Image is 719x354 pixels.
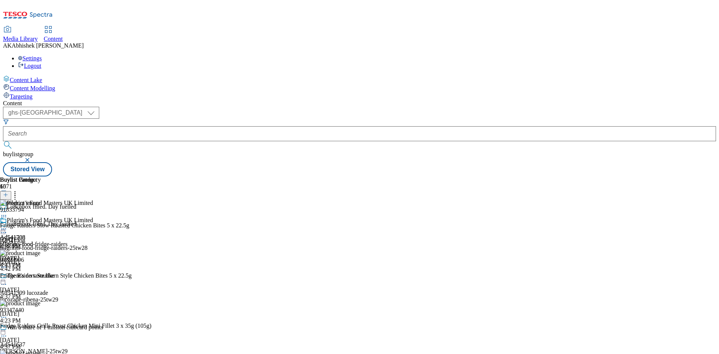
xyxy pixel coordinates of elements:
[3,42,12,49] span: AK
[18,63,41,69] a: Logout
[12,42,84,49] span: Abhishek [PERSON_NAME]
[3,27,38,42] a: Media Library
[3,100,716,107] div: Content
[10,85,55,91] span: Content Modelling
[3,84,716,92] a: Content Modelling
[10,93,33,100] span: Targeting
[3,162,52,176] button: Stored View
[10,77,42,83] span: Content Lake
[3,119,9,125] svg: Search Filters
[18,55,42,61] a: Settings
[3,92,716,100] a: Targeting
[3,126,716,141] input: Search
[3,75,716,84] a: Content Lake
[3,151,33,157] span: buylistgroup
[44,27,63,42] a: Content
[3,36,38,42] span: Media Library
[44,36,63,42] span: Content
